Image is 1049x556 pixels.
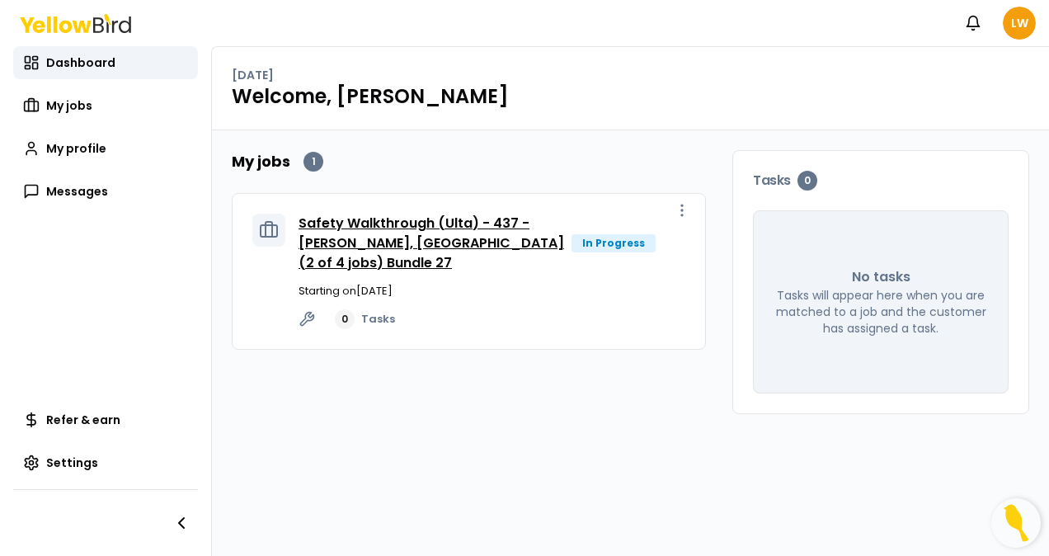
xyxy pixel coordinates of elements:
[13,175,198,208] a: Messages
[299,283,685,299] p: Starting on [DATE]
[335,309,395,329] a: 0Tasks
[232,67,274,83] p: [DATE]
[991,498,1041,548] button: Open Resource Center
[852,267,910,287] p: No tasks
[46,54,115,71] span: Dashboard
[797,171,817,191] div: 0
[232,150,290,173] h2: My jobs
[13,46,198,79] a: Dashboard
[303,152,323,172] div: 1
[13,89,198,122] a: My jobs
[46,97,92,114] span: My jobs
[46,412,120,428] span: Refer & earn
[13,132,198,165] a: My profile
[1003,7,1036,40] span: LW
[774,287,988,337] p: Tasks will appear here when you are matched to a job and the customer has assigned a task.
[46,140,106,157] span: My profile
[753,171,1009,191] h3: Tasks
[13,446,198,479] a: Settings
[232,83,1029,110] h1: Welcome, [PERSON_NAME]
[572,234,656,252] div: In Progress
[46,455,98,471] span: Settings
[46,183,108,200] span: Messages
[299,214,564,272] a: Safety Walkthrough (Ulta) - 437 - [PERSON_NAME], [GEOGRAPHIC_DATA] (2 of 4 jobs) Bundle 27
[13,403,198,436] a: Refer & earn
[335,309,355,329] div: 0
